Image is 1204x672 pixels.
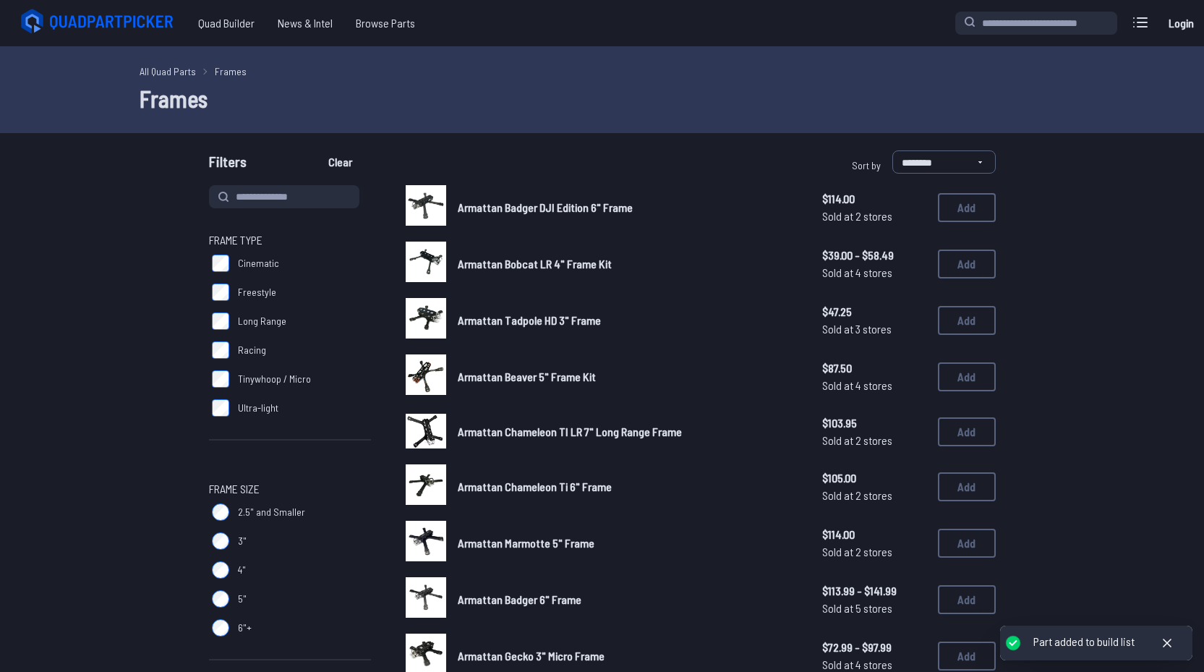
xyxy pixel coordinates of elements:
[458,536,594,550] span: Armattan Marmotte 5" Frame
[212,370,229,388] input: Tinywhoop / Micro
[344,9,427,38] a: Browse Parts
[822,469,926,487] span: $105.00
[212,284,229,301] input: Freestyle
[215,64,247,79] a: Frames
[938,250,996,278] button: Add
[406,242,446,282] img: image
[822,526,926,543] span: $114.00
[458,255,799,273] a: Armattan Bobcat LR 4" Frame Kit
[406,521,446,561] img: image
[458,592,581,606] span: Armattan Badger 6" Frame
[822,264,926,281] span: Sold at 4 stores
[458,649,605,663] span: Armattan Gecko 3" Micro Frame
[938,362,996,391] button: Add
[209,231,262,249] span: Frame Type
[822,360,926,377] span: $87.50
[406,577,446,622] a: image
[406,521,446,566] a: image
[238,343,266,357] span: Racing
[406,298,446,339] img: image
[212,341,229,359] input: Racing
[238,314,286,328] span: Long Range
[209,150,247,179] span: Filters
[238,372,311,386] span: Tinywhoop / Micro
[458,425,682,438] span: Armattan Chameleon TI LR 7" Long Range Frame
[212,255,229,272] input: Cinematic
[458,200,633,214] span: Armattan Badger DJI Edition 6" Frame
[458,257,612,271] span: Armattan Bobcat LR 4" Frame Kit
[266,9,344,38] a: News & Intel
[212,619,229,637] input: 6"+
[822,432,926,449] span: Sold at 2 stores
[238,563,246,577] span: 4"
[212,399,229,417] input: Ultra-light
[938,529,996,558] button: Add
[458,370,596,383] span: Armattan Beaver 5" Frame Kit
[458,480,612,493] span: Armattan Chameleon Ti 6" Frame
[458,591,799,608] a: Armattan Badger 6" Frame
[140,81,1065,116] h1: Frames
[822,190,926,208] span: $114.00
[458,535,799,552] a: Armattan Marmotte 5" Frame
[458,423,799,441] a: Armattan Chameleon TI LR 7" Long Range Frame
[458,647,799,665] a: Armattan Gecko 3" Micro Frame
[892,150,996,174] select: Sort by
[822,487,926,504] span: Sold at 2 stores
[406,577,446,618] img: image
[458,313,601,327] span: Armattan Tadpole HD 3" Frame
[238,534,247,548] span: 3"
[458,312,799,329] a: Armattan Tadpole HD 3" Frame
[238,592,247,606] span: 5"
[938,472,996,501] button: Add
[1164,9,1198,38] a: Login
[406,464,446,509] a: image
[406,298,446,343] a: image
[406,354,446,395] img: image
[212,532,229,550] input: 3"
[238,621,252,635] span: 6"+
[822,247,926,264] span: $39.00 - $58.49
[209,480,260,498] span: Frame Size
[938,642,996,671] button: Add
[938,193,996,222] button: Add
[938,417,996,446] button: Add
[938,306,996,335] button: Add
[238,505,305,519] span: 2.5" and Smaller
[822,208,926,225] span: Sold at 2 stores
[458,199,799,216] a: Armattan Badger DJI Edition 6" Frame
[406,185,446,226] img: image
[406,354,446,399] a: image
[212,312,229,330] input: Long Range
[212,561,229,579] input: 4"
[852,159,881,171] span: Sort by
[822,377,926,394] span: Sold at 4 stores
[316,150,364,174] button: Clear
[822,414,926,432] span: $103.95
[406,185,446,230] a: image
[458,478,799,496] a: Armattan Chameleon Ti 6" Frame
[238,285,276,299] span: Freestyle
[406,464,446,505] img: image
[822,303,926,320] span: $47.25
[140,64,196,79] a: All Quad Parts
[212,503,229,521] input: 2.5" and Smaller
[212,590,229,608] input: 5"
[458,368,799,386] a: Armattan Beaver 5" Frame Kit
[822,320,926,338] span: Sold at 3 stores
[822,600,926,617] span: Sold at 5 stores
[822,543,926,561] span: Sold at 2 stores
[406,411,446,453] a: image
[822,639,926,656] span: $72.99 - $97.99
[406,242,446,286] a: image
[938,585,996,614] button: Add
[1033,634,1135,650] div: Part added to build list
[822,582,926,600] span: $113.99 - $141.99
[187,9,266,38] a: Quad Builder
[238,256,279,271] span: Cinematic
[238,401,278,415] span: Ultra-light
[406,414,446,448] img: image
